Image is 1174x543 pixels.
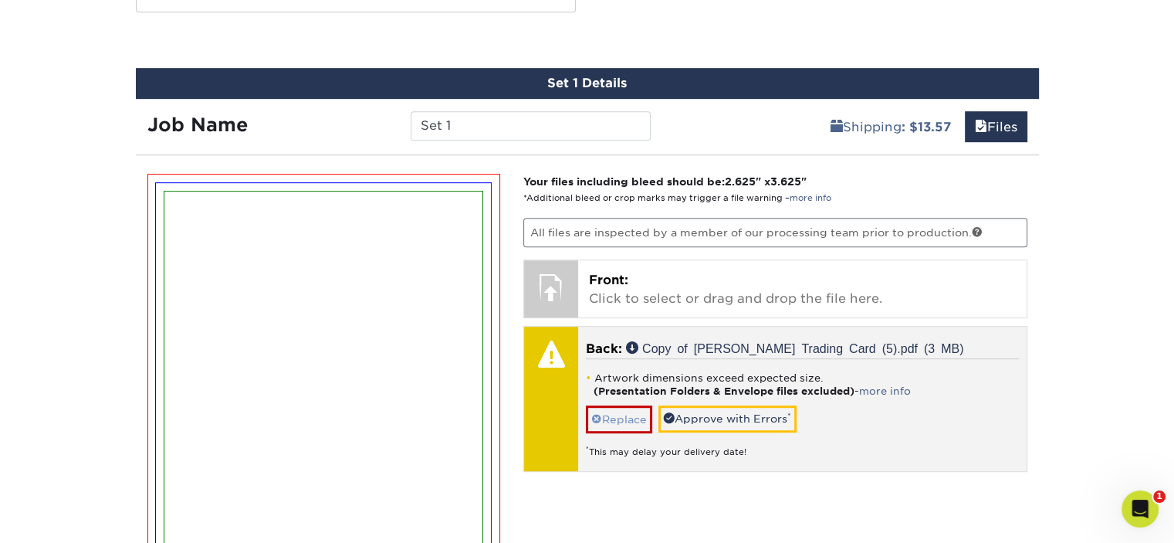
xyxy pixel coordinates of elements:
[831,120,843,134] span: shipping
[586,341,622,356] span: Back:
[626,341,963,354] a: Copy of [PERSON_NAME] Trading Card (5).pdf (3 MB)
[965,111,1027,142] a: Files
[586,433,1019,459] div: This may delay your delivery date!
[658,406,797,432] a: Approve with Errors*
[523,175,807,188] strong: Your files including bleed should be: " x "
[1122,490,1159,528] iframe: Intercom live chat
[589,273,628,287] span: Front:
[586,406,652,433] a: Replace
[1153,490,1166,503] span: 1
[770,175,801,188] span: 3.625
[523,218,1027,247] p: All files are inspected by a member of our processing team prior to production.
[859,385,911,397] a: more info
[725,175,756,188] span: 2.625
[594,385,854,397] strong: (Presentation Folders & Envelope files excluded)
[147,114,248,136] strong: Job Name
[523,193,831,203] small: *Additional bleed or crop marks may trigger a file warning –
[411,111,651,141] input: Enter a job name
[136,68,1039,99] div: Set 1 Details
[589,271,1016,308] p: Click to select or drag and drop the file here.
[902,120,951,134] b: : $13.57
[975,120,987,134] span: files
[586,372,1019,398] li: Artwork dimensions exceed expected size. -
[820,111,961,142] a: Shipping: $13.57
[790,193,831,203] a: more info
